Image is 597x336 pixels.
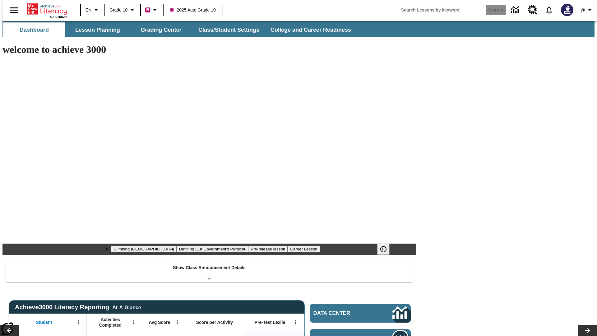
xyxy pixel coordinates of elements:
div: At-A-Glance [112,304,141,310]
span: Score per Activity [196,320,233,325]
button: Open side menu [5,1,23,19]
button: College and Career Readiness [266,22,356,37]
div: Home [27,2,67,19]
input: search field [398,5,484,15]
button: Open Menu [173,318,182,327]
button: Grading Center [130,22,192,37]
button: Select a new avatar [557,2,577,18]
div: SubNavbar [2,21,595,37]
p: Show Class Announcement Details [173,264,246,271]
button: Open Menu [129,318,138,327]
button: Class/Student Settings [193,22,264,37]
span: Pre-Test Lexile [255,320,285,325]
div: SubNavbar [2,22,357,37]
button: Language: EN, Select a language [83,4,103,16]
div: Show Class Announcement Details [6,261,413,282]
button: Slide 3 Pre-release lesson [248,246,288,252]
button: Slide 4 Career Lesson [288,246,320,252]
span: Student [36,320,52,325]
span: Activities Completed [90,317,131,328]
button: Slide 2 Defining Our Government's Purpose [177,246,248,252]
span: NJ Edition [50,15,67,19]
button: Open Menu [74,318,83,327]
span: EN [86,7,91,13]
button: Lesson carousel, Next [578,325,597,336]
span: 2025 Auto Grade 10 [170,7,215,13]
button: Dashboard [3,22,65,37]
a: Notifications [541,2,557,18]
a: Home [27,3,67,15]
h1: welcome to achieve 3000 [2,44,416,55]
button: Boost Class color is violet red. Change class color [143,4,161,16]
a: Data Center [507,2,524,19]
button: Pause [377,244,390,255]
button: Slide 1 Climbing Mount Tai [111,246,176,252]
button: Lesson Planning [67,22,129,37]
a: Data Center [310,304,411,323]
span: @ [581,7,585,13]
button: Open Menu [291,318,300,327]
span: Avg Score [149,320,170,325]
button: Grade: Grade 10, Select a grade [107,4,138,16]
span: Data Center [313,310,372,316]
span: Grade 10 [109,7,127,13]
a: Resource Center, Will open in new tab [524,2,541,18]
span: Achieve3000 Literacy Reporting [15,304,141,311]
button: Profile/Settings [577,4,597,16]
span: B [146,6,149,14]
div: Pause [377,244,396,255]
img: Avatar [561,4,573,16]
